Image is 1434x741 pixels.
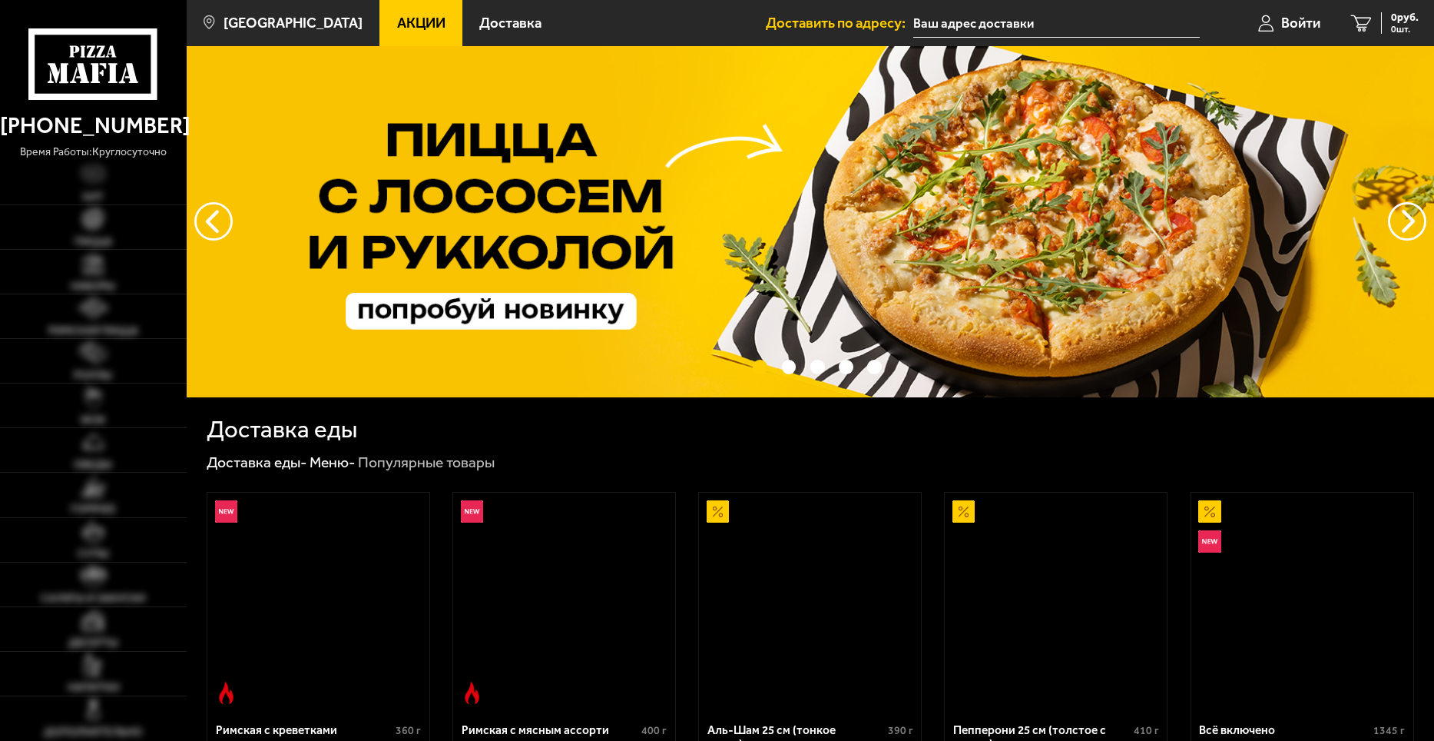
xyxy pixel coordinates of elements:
span: Супы [78,548,109,559]
button: предыдущий [1388,202,1426,241]
a: АкционныйНовинкаВсё включено [1191,493,1413,712]
span: 360 г [396,724,421,737]
span: Напитки [68,682,119,693]
span: 410 г [1134,724,1159,737]
button: точки переключения [753,360,767,374]
span: Наборы [71,281,115,291]
input: Ваш адрес доставки [913,9,1200,38]
span: Роллы [74,370,112,380]
img: Новинка [461,500,483,523]
a: Меню- [310,454,356,471]
div: Римская с креветками [216,723,392,738]
span: Акции [397,16,445,31]
span: Дополнительно [44,726,142,737]
span: Салаты и закуски [41,593,145,603]
span: WOK [81,414,106,425]
div: Римская с мясным ассорти [462,723,638,738]
button: следующий [194,202,233,241]
button: точки переключения [867,360,882,374]
a: АкционныйАль-Шам 25 см (тонкое тесто) [699,493,921,712]
span: 0 шт. [1391,25,1419,34]
img: Острое блюдо [215,682,237,704]
span: Доставить по адресу: [766,16,913,31]
h1: Доставка еды [207,417,357,441]
button: точки переключения [782,360,796,374]
button: точки переключения [810,360,825,374]
img: Акционный [707,500,729,523]
span: 390 г [888,724,913,737]
span: Обеды [74,459,112,470]
span: 0 руб. [1391,12,1419,23]
span: [GEOGRAPHIC_DATA] [224,16,363,31]
span: Римская пицца [48,325,138,336]
span: Десерты [68,637,118,648]
span: Горячее [71,503,116,514]
div: Всё включено [1199,723,1369,738]
div: Популярные товары [358,453,495,472]
a: АкционныйПепперони 25 см (толстое с сыром) [945,493,1167,712]
img: Новинка [1198,530,1220,553]
span: Пицца [75,236,112,247]
img: Акционный [952,500,975,523]
img: Новинка [215,500,237,523]
span: 1345 г [1373,724,1405,737]
a: Доставка еды- [207,454,307,471]
img: Акционный [1198,500,1220,523]
button: точки переключения [839,360,853,374]
img: Острое блюдо [461,682,483,704]
span: Войти [1281,16,1320,31]
a: НовинкаОстрое блюдоРимская с мясным ассорти [453,493,675,712]
span: Доставка [479,16,541,31]
span: Хит [82,191,104,202]
a: НовинкаОстрое блюдоРимская с креветками [207,493,429,712]
span: 400 г [641,724,667,737]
